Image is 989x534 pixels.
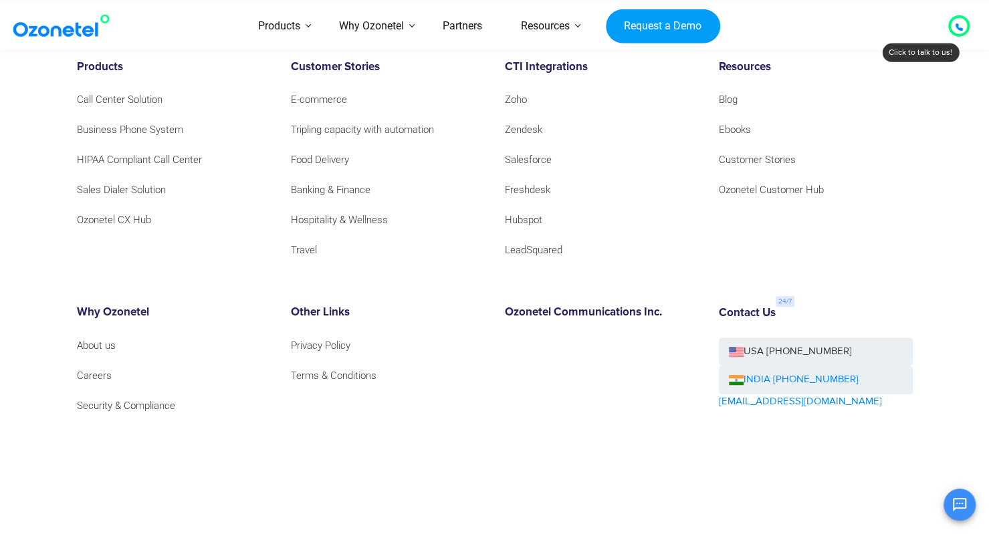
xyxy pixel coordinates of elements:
[77,181,166,199] a: Sales Dialer Solution
[719,394,882,410] a: [EMAIL_ADDRESS][DOMAIN_NAME]
[719,61,913,74] h6: Resources
[77,211,151,229] a: Ozonetel CX Hub
[239,3,320,50] a: Products
[719,121,751,139] a: Ebooks
[505,121,542,139] a: Zendesk
[291,211,388,229] a: Hospitality & Wellness
[719,338,913,366] a: USA [PHONE_NUMBER]
[505,61,699,74] h6: CTI Integrations
[291,241,317,259] a: Travel
[502,3,589,50] a: Resources
[291,181,370,199] a: Banking & Finance
[291,367,376,385] a: Terms & Conditions
[77,151,202,169] a: HIPAA Compliant Call Center
[291,91,347,109] a: E-commerce
[291,337,350,355] a: Privacy Policy
[291,121,434,139] a: Tripling capacity with automation
[505,211,542,229] a: Hubspot
[291,306,485,319] h6: Other Links
[505,241,562,259] a: LeadSquared
[77,397,175,415] a: Security & Compliance
[77,121,183,139] a: Business Phone System
[944,489,976,521] button: Open chat
[77,61,271,74] h6: Products
[77,91,162,109] a: Call Center Solution
[729,375,744,385] img: ind-flag.png
[505,306,699,319] h6: Ozonetel Communications Inc.
[291,61,485,74] h6: Customer Stories
[719,181,824,199] a: Ozonetel Customer Hub
[505,151,552,169] a: Salesforce
[291,151,349,169] a: Food Delivery
[729,347,744,357] img: us-flag.png
[606,9,720,43] a: Request a Demo
[320,3,423,50] a: Why Ozonetel
[77,306,271,319] h6: Why Ozonetel
[423,3,502,50] a: Partners
[77,337,116,355] a: About us
[505,91,527,109] a: Zoho
[719,307,776,320] h6: Contact Us
[77,367,112,385] a: Careers
[729,372,859,388] a: INDIA [PHONE_NUMBER]
[505,181,550,199] a: Freshdesk
[719,91,738,109] a: Blog
[719,151,796,169] a: Customer Stories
